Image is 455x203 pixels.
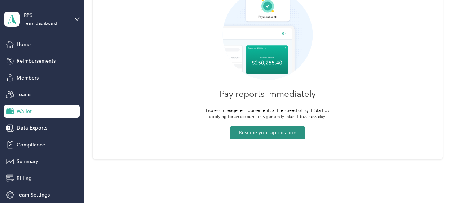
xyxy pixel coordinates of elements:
[17,141,45,149] span: Compliance
[17,74,39,82] span: Members
[17,158,38,165] span: Summary
[17,175,32,182] span: Billing
[17,191,50,199] span: Team Settings
[220,90,316,98] p: Pay reports immediately
[17,41,31,48] span: Home
[17,91,31,98] span: Teams
[204,108,331,120] p: Process mileage reimbursements at the speed of light. Start by applying for an account, this gene...
[17,57,56,65] span: Reimbursements
[17,124,47,132] span: Data Exports
[24,22,57,26] div: Team dashboard
[17,108,32,115] span: Wallet
[230,126,305,139] button: Resume your application
[24,12,69,19] div: RPS
[415,163,455,203] iframe: Everlance-gr Chat Button Frame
